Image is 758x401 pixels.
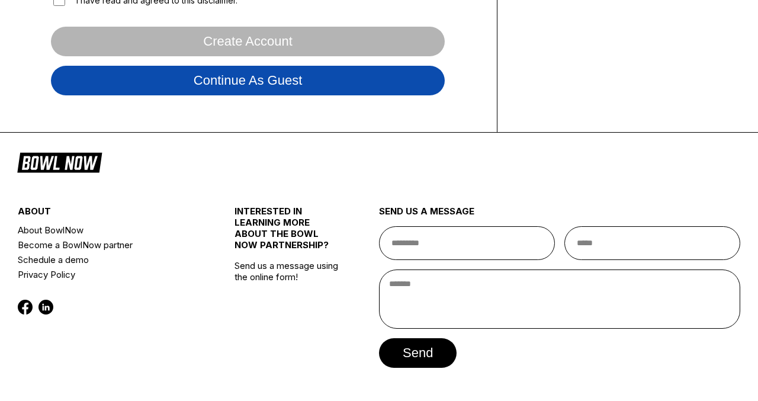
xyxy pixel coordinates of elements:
[18,238,198,252] a: Become a BowlNow partner
[18,206,198,223] div: about
[379,338,457,368] button: send
[51,66,445,95] button: Continue as guest
[18,267,198,282] a: Privacy Policy
[18,223,198,238] a: About BowlNow
[379,206,740,226] div: send us a message
[235,206,343,260] div: INTERESTED IN LEARNING MORE ABOUT THE BOWL NOW PARTNERSHIP?
[18,252,198,267] a: Schedule a demo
